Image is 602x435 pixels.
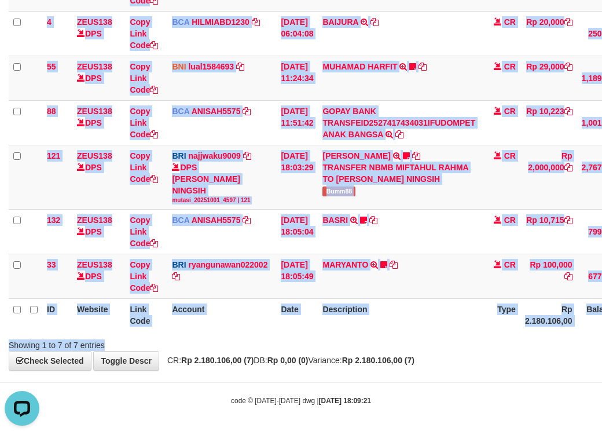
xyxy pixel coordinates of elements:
a: Copy Link Code [130,215,158,248]
span: CR: DB: Variance: [161,356,414,365]
a: ZEUS138 [77,260,112,269]
td: Rp 20,000 [520,11,577,56]
a: najjwaku9009 [188,151,240,160]
strong: Rp 0,00 (0) [267,356,309,365]
span: BRI [172,260,186,269]
a: Copy Rp 20,000 to clipboard [564,17,572,27]
a: Copy Link Code [130,62,158,94]
span: 55 [47,62,56,71]
td: [DATE] 11:51:42 [276,100,318,145]
a: Copy MUHAMAD HARFIT to clipboard [419,62,427,71]
a: GOPAY BANK TRANSFEID2527417434031IFUDOMPET ANAK BANGSA [322,107,475,139]
span: CR [504,260,516,269]
th: Account [167,299,276,332]
span: 4 [47,17,52,27]
a: ZEUS138 [77,151,112,160]
a: ZEUS138 [77,107,112,116]
a: lual1584693 [188,62,234,71]
th: ID [42,299,72,332]
a: ZEUS138 [77,62,112,71]
span: BCA [172,215,189,225]
span: 132 [47,215,60,225]
a: BASRI [322,215,348,225]
small: code © [DATE]-[DATE] dwg | [231,397,371,405]
td: [DATE] 18:05:04 [276,210,318,254]
td: Rp 2,000,000 [520,145,577,209]
span: CR [504,107,516,116]
td: DPS [72,56,125,100]
a: Check Selected [9,351,91,371]
th: Type [480,299,520,332]
a: [PERSON_NAME] [322,151,390,160]
a: Copy Link Code [130,17,158,50]
div: mutasi_20251001_4597 | 121 [172,196,271,204]
span: Bumm88 [322,187,355,196]
a: BAIJURA [322,17,358,27]
td: [DATE] 11:24:34 [276,56,318,100]
a: Copy MARYANTO to clipboard [390,260,398,269]
a: Copy najjwaku9009 to clipboard [243,151,251,160]
th: Date [276,299,318,332]
td: Rp 29,000 [520,56,577,100]
td: [DATE] 18:03:29 [276,145,318,209]
button: Open LiveChat chat widget [5,5,39,39]
a: Copy GOPAY BANK TRANSFEID2527417434031IFUDOMPET ANAK BANGSA to clipboard [395,130,403,139]
a: Copy Link Code [130,151,158,184]
td: [DATE] 18:05:49 [276,254,318,299]
a: Toggle Descr [93,351,159,371]
td: Rp 100,000 [520,254,577,299]
span: CR [504,215,516,225]
a: ANISAH5575 [192,107,241,116]
td: DPS [72,254,125,299]
div: DPS [PERSON_NAME] NINGSIH [172,162,271,204]
a: MUHAMAD HARFIT [322,62,397,71]
td: DPS [72,11,125,56]
a: HILMIABD1230 [192,17,249,27]
a: Copy Rp 100,000 to clipboard [564,272,572,281]
a: Copy Rp 2,000,000 to clipboard [564,163,572,172]
a: ZEUS138 [77,215,112,225]
a: Copy ryangunawan022002 to clipboard [172,272,180,281]
strong: [DATE] 18:09:21 [319,397,371,405]
td: [DATE] 06:04:08 [276,11,318,56]
span: CR [504,17,516,27]
th: Rp 2.180.106,00 [520,299,577,332]
span: 88 [47,107,56,116]
a: Copy BASRI to clipboard [369,215,377,225]
td: DPS [72,210,125,254]
span: CR [504,151,516,160]
a: ZEUS138 [77,17,112,27]
th: Link Code [125,299,167,332]
td: Rp 10,223 [520,100,577,145]
span: BCA [172,17,189,27]
span: BCA [172,107,189,116]
th: Description [318,299,480,332]
a: Copy HILMIABD1230 to clipboard [252,17,260,27]
td: Rp 10,715 [520,210,577,254]
strong: Rp 2.180.106,00 (7) [342,356,414,365]
td: DPS [72,100,125,145]
span: 33 [47,260,56,269]
a: Copy ANISAH5575 to clipboard [243,107,251,116]
a: Copy MIFTAHUL RAHMA to clipboard [412,151,420,160]
a: Copy ANISAH5575 to clipboard [243,215,251,225]
a: Copy Rp 10,223 to clipboard [564,107,572,116]
a: Copy Rp 29,000 to clipboard [564,62,572,71]
span: BNI [172,62,186,71]
th: Website [72,299,125,332]
div: Showing 1 to 7 of 7 entries [9,335,242,351]
a: ryangunawan022002 [188,260,267,269]
span: CR [504,62,516,71]
a: Copy Link Code [130,107,158,139]
a: Copy Link Code [130,260,158,293]
a: Copy Rp 10,715 to clipboard [564,215,572,225]
a: ANISAH5575 [192,215,241,225]
div: TRANSFER NBMB MIFTAHUL RAHMA TO [PERSON_NAME] NINGSIH [322,162,475,185]
td: DPS [72,145,125,209]
strong: Rp 2.180.106,00 (7) [181,356,254,365]
span: 121 [47,151,60,160]
span: BRI [172,151,186,160]
a: MARYANTO [322,260,368,269]
a: Copy lual1584693 to clipboard [236,62,244,71]
a: Copy BAIJURA to clipboard [370,17,379,27]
